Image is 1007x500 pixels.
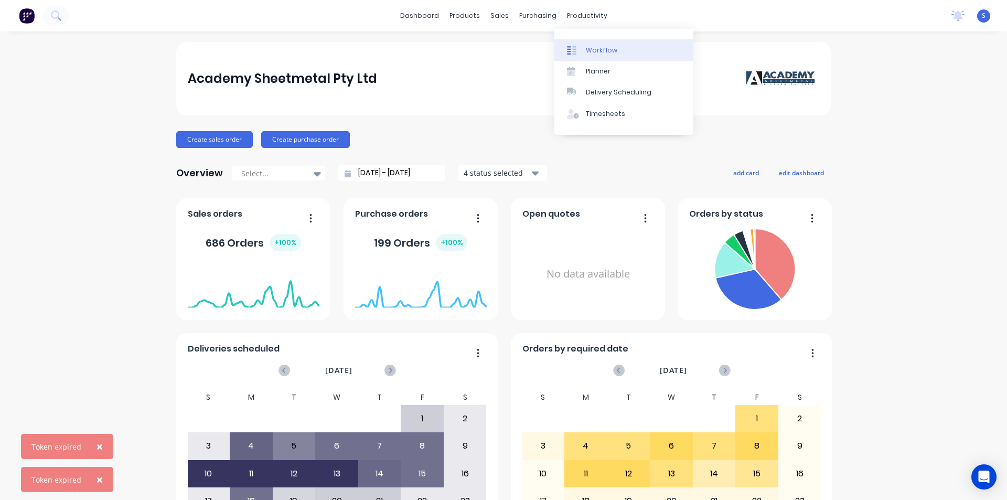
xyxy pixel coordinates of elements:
[522,208,580,220] span: Open quotes
[779,461,821,487] div: 16
[374,234,467,251] div: 199 Orders
[779,433,821,459] div: 9
[444,461,486,487] div: 16
[554,82,693,103] a: Delivery Scheduling
[355,208,428,220] span: Purchase orders
[586,46,617,55] div: Workflow
[316,433,358,459] div: 6
[485,8,514,24] div: sales
[554,39,693,60] a: Workflow
[188,208,242,220] span: Sales orders
[19,8,35,24] img: Factory
[586,67,610,76] div: Planner
[689,208,763,220] span: Orders by status
[261,131,350,148] button: Create purchase order
[176,163,223,184] div: Overview
[444,8,485,24] div: products
[736,433,778,459] div: 8
[401,461,443,487] div: 15
[97,439,103,454] span: ×
[693,433,735,459] div: 7
[401,390,444,405] div: F
[522,343,628,355] span: Orders by required date
[522,390,565,405] div: S
[316,461,358,487] div: 13
[188,433,230,459] div: 3
[778,390,821,405] div: S
[444,433,486,459] div: 9
[401,433,443,459] div: 8
[650,433,692,459] div: 6
[230,433,272,459] div: 4
[325,365,352,376] span: [DATE]
[359,433,401,459] div: 7
[607,390,650,405] div: T
[273,461,315,487] div: 12
[522,461,564,487] div: 10
[565,461,607,487] div: 11
[650,390,693,405] div: W
[315,390,358,405] div: W
[187,390,230,405] div: S
[188,68,377,89] div: Academy Sheetmetal Pty Ltd
[395,8,444,24] a: dashboard
[31,441,81,452] div: Token expired
[464,167,530,178] div: 4 status selected
[401,406,443,432] div: 1
[86,467,113,492] button: Close
[554,61,693,82] a: Planner
[230,390,273,405] div: M
[270,234,301,251] div: + 100 %
[564,390,607,405] div: M
[736,461,778,487] div: 15
[693,390,736,405] div: T
[176,131,253,148] button: Create sales order
[650,461,692,487] div: 13
[746,71,819,87] img: Academy Sheetmetal Pty Ltd
[562,8,613,24] div: productivity
[772,166,831,179] button: edit dashboard
[586,88,651,97] div: Delivery Scheduling
[522,433,564,459] div: 3
[736,406,778,432] div: 1
[86,434,113,459] button: Close
[608,461,650,487] div: 12
[660,365,687,376] span: [DATE]
[444,390,487,405] div: S
[358,390,401,405] div: T
[31,474,81,485] div: Token expired
[608,433,650,459] div: 5
[273,390,316,405] div: T
[97,472,103,487] span: ×
[188,461,230,487] div: 10
[444,406,486,432] div: 2
[565,433,607,459] div: 4
[586,109,625,119] div: Timesheets
[554,103,693,124] a: Timesheets
[726,166,766,179] button: add card
[436,234,467,251] div: + 100 %
[971,464,997,490] div: Open Intercom Messenger
[982,11,985,20] span: S
[230,461,272,487] div: 11
[273,433,315,459] div: 5
[359,461,401,487] div: 14
[779,406,821,432] div: 2
[206,234,301,251] div: 686 Orders
[522,225,654,324] div: No data available
[514,8,562,24] div: purchasing
[458,165,547,181] button: 4 status selected
[735,390,778,405] div: F
[693,461,735,487] div: 14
